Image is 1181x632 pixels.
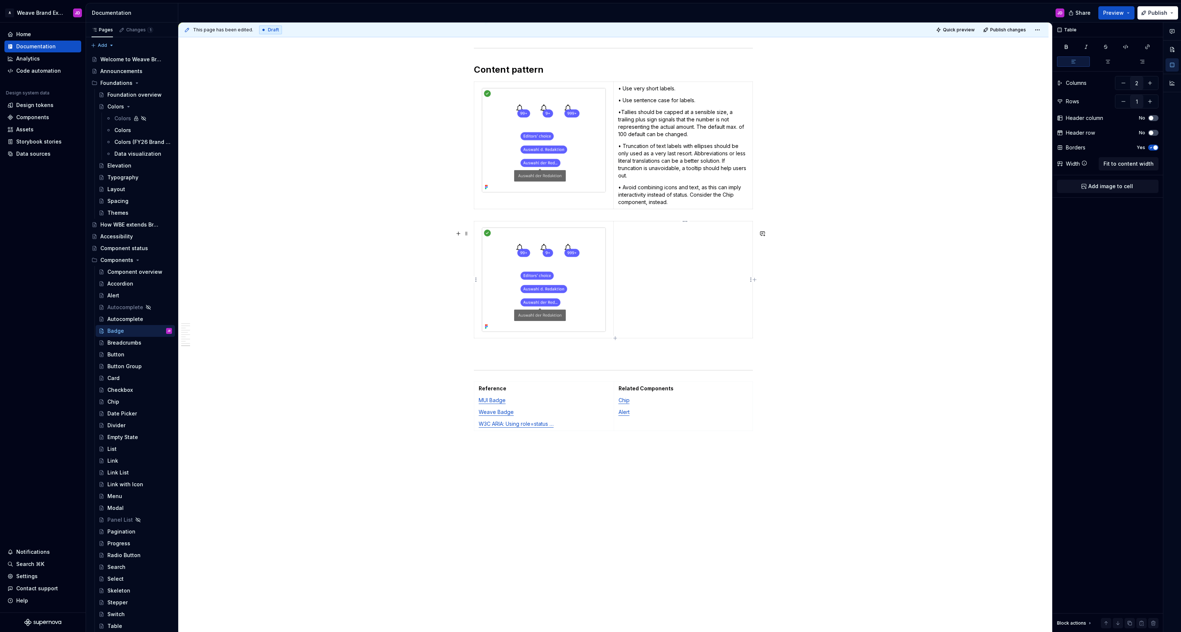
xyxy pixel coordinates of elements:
[1148,9,1167,17] span: Publish
[96,408,175,419] a: Date Picker
[474,64,753,76] h2: Content pattern
[89,40,116,51] button: Add
[100,68,142,75] div: Announcements
[934,25,978,35] button: Quick preview
[618,85,748,92] p: • Use very short labels.
[96,278,175,290] a: Accordion
[107,351,124,358] div: Button
[114,150,161,158] div: Data visualization
[96,290,175,301] a: Alert
[96,195,175,207] a: Spacing
[1139,115,1145,121] label: No
[89,231,175,242] a: Accessibility
[107,457,118,464] div: Link
[96,419,175,431] a: Divider
[107,552,141,559] div: Radio Button
[96,443,175,455] a: List
[89,254,175,266] div: Components
[1066,79,1087,87] div: Columns
[1057,618,1093,628] div: Block actions
[96,597,175,608] a: Stepper
[107,162,131,169] div: Elevation
[619,397,630,403] a: Chip
[114,115,131,122] div: Colors
[482,228,606,332] img: 3619ae6d-a5fa-44e7-9f82-dc910fe74e2c.png
[96,431,175,443] a: Empty State
[16,560,44,568] div: Search ⌘K
[107,197,128,205] div: Spacing
[107,493,122,500] div: Menu
[107,209,128,217] div: Themes
[193,27,253,33] span: This page has been edited.
[107,292,119,299] div: Alert
[4,595,81,607] button: Help
[107,268,162,276] div: Component overview
[990,27,1026,33] span: Publish changes
[107,304,143,311] div: Autocomplete
[96,160,175,172] a: Elevation
[98,42,107,48] span: Add
[96,172,175,183] a: Typography
[107,374,120,382] div: Card
[107,398,119,405] div: Chip
[1103,9,1124,17] span: Preview
[96,396,175,408] a: Chip
[96,101,175,113] a: Colors
[96,490,175,502] a: Menu
[107,587,130,594] div: Skeleton
[16,101,54,109] div: Design tokens
[4,546,81,558] button: Notifications
[107,599,128,606] div: Stepper
[4,99,81,111] a: Design tokens
[96,313,175,325] a: Autocomplete
[103,148,175,160] a: Data visualization
[96,349,175,360] a: Button
[107,434,138,441] div: Empty State
[114,138,171,146] div: Colors (FY26 Brand refresh)
[16,548,50,556] div: Notifications
[107,103,124,110] div: Colors
[168,327,171,335] div: JD
[1057,620,1086,626] div: Block actions
[96,585,175,597] a: Skeleton
[4,65,81,77] a: Code automation
[92,9,175,17] div: Documentation
[147,27,153,33] span: 1
[1057,180,1158,193] button: Add image to cell
[100,256,133,264] div: Components
[16,31,31,38] div: Home
[107,622,122,630] div: Table
[16,150,51,158] div: Data sources
[107,280,133,287] div: Accordion
[1137,6,1178,20] button: Publish
[92,27,113,33] div: Pages
[16,573,38,580] div: Settings
[24,619,61,626] a: Supernova Logo
[107,611,125,618] div: Switch
[114,127,131,134] div: Colors
[89,219,175,231] a: How WBE extends Brand
[16,126,34,133] div: Assets
[619,385,674,391] strong: Related Components
[16,55,40,62] div: Analytics
[96,502,175,514] a: Modal
[1099,157,1158,170] button: Fit to content width
[100,79,132,87] div: Foundations
[4,41,81,52] a: Documentation
[1098,6,1134,20] button: Preview
[618,142,748,179] p: • Truncation of text labels with ellipses should be only used as a very last resort. Abbreviation...
[96,608,175,620] a: Switch
[1139,130,1145,136] label: No
[96,561,175,573] a: Search
[943,27,975,33] span: Quick preview
[89,53,175,65] a: Welcome to Weave Brand Extended
[75,10,80,16] div: JD
[1057,10,1063,16] div: JD
[96,538,175,549] a: Progress
[96,372,175,384] a: Card
[6,90,49,96] div: Design system data
[479,397,506,403] a: MUI Badge
[107,315,143,323] div: Autocomplete
[96,266,175,278] a: Component overview
[1065,6,1095,20] button: Share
